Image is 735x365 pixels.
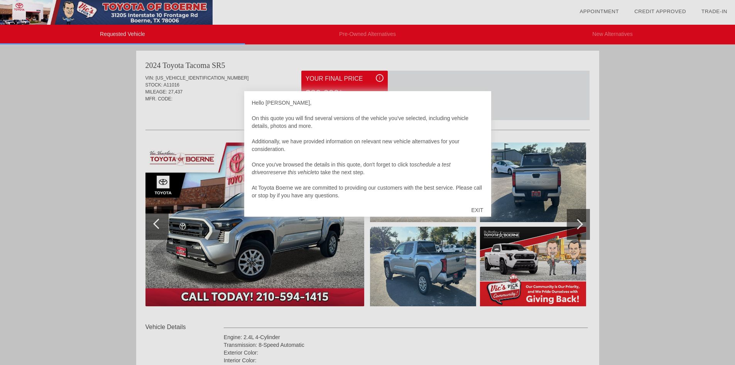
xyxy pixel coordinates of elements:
[252,161,451,175] em: schedule a test drive
[701,8,727,14] a: Trade-In
[634,8,686,14] a: Credit Approved
[268,169,314,175] em: reserve this vehicle
[580,8,619,14] a: Appointment
[463,199,491,222] div: EXIT
[252,99,483,199] div: Hello [PERSON_NAME], On this quote you will find several versions of the vehicle you've selected,...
